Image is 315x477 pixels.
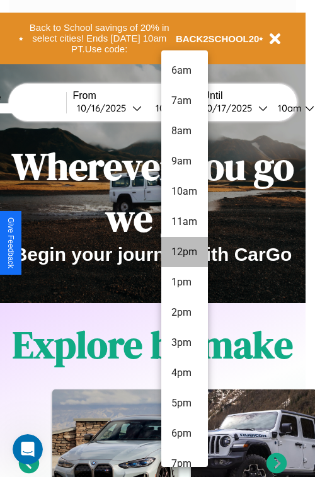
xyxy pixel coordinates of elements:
li: 11am [161,207,208,237]
li: 10am [161,176,208,207]
li: 2pm [161,297,208,328]
li: 3pm [161,328,208,358]
li: 6pm [161,418,208,449]
li: 5pm [161,388,208,418]
li: 8am [161,116,208,146]
li: 6am [161,55,208,86]
li: 4pm [161,358,208,388]
li: 7am [161,86,208,116]
li: 9am [161,146,208,176]
div: Give Feedback [6,217,15,268]
li: 12pm [161,237,208,267]
iframe: Intercom live chat [13,434,43,464]
li: 1pm [161,267,208,297]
